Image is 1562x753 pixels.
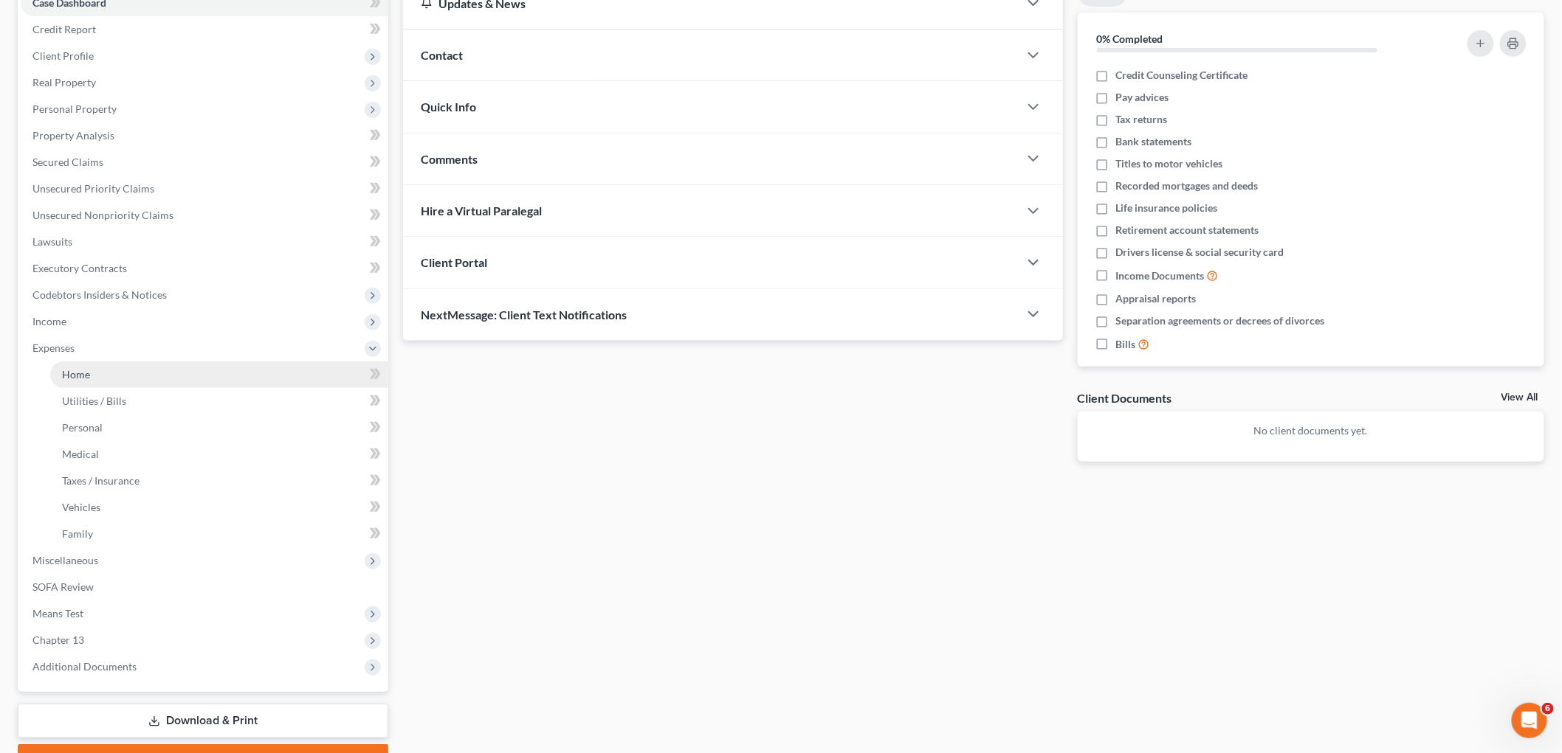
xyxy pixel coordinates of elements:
a: View All [1501,392,1538,403]
div: Client Documents [1078,390,1172,406]
span: Expenses [32,341,75,354]
span: Tax returns [1116,112,1168,127]
span: Retirement account statements [1116,223,1259,237]
a: Download & Print [18,704,388,738]
span: SOFA Review [32,580,94,593]
span: Codebtors Insiders & Notices [32,288,167,301]
span: Taxes / Insurance [62,474,140,487]
a: Lawsuits [21,229,388,255]
span: Life insurance policies [1116,201,1218,215]
span: Vehicles [62,501,100,513]
a: Executory Contracts [21,255,388,282]
span: Client Profile [32,49,94,62]
span: Titles to motor vehicles [1116,156,1223,171]
span: 6 [1542,703,1554,715]
span: Means Test [32,607,83,620]
a: Unsecured Priority Claims [21,176,388,202]
span: Drivers license & social security card [1116,245,1284,260]
span: Recorded mortgages and deeds [1116,178,1259,193]
span: Contact [421,48,463,62]
span: Credit Report [32,23,96,35]
span: Property Analysis [32,129,114,142]
span: Personal Property [32,103,117,115]
span: Executory Contracts [32,262,127,274]
span: Pay advices [1116,90,1169,105]
span: Client Portal [421,255,487,269]
a: Credit Report [21,16,388,43]
span: Income Documents [1116,268,1205,283]
span: Personal [62,421,103,434]
span: Medical [62,448,99,460]
span: Credit Counseling Certificate [1116,68,1248,83]
a: Family [50,521,388,547]
span: Hire a Virtual Paralegal [421,204,542,218]
span: Unsecured Priority Claims [32,182,154,195]
a: Secured Claims [21,149,388,176]
span: Quick Info [421,100,476,114]
span: Home [62,368,90,381]
a: Vehicles [50,494,388,521]
a: Home [50,361,388,388]
a: Unsecured Nonpriority Claims [21,202,388,229]
span: Comments [421,152,478,166]
span: Family [62,527,93,540]
p: No client documents yet. [1090,423,1533,438]
a: Utilities / Bills [50,388,388,414]
span: Bank statements [1116,134,1192,149]
a: Taxes / Insurance [50,468,388,494]
a: Property Analysis [21,122,388,149]
span: Chapter 13 [32,634,84,646]
span: Real Property [32,76,96,89]
span: NextMessage: Client Text Notifications [421,308,627,322]
span: Utilities / Bills [62,395,126,407]
span: Unsecured Nonpriority Claims [32,209,173,221]
span: Income [32,315,66,327]
a: Medical [50,441,388,468]
span: Secured Claims [32,156,103,168]
strong: 0% Completed [1097,32,1163,45]
span: Miscellaneous [32,554,98,566]
span: Separation agreements or decrees of divorces [1116,313,1325,328]
span: Lawsuits [32,235,72,248]
iframe: Intercom live chat [1512,703,1547,738]
a: Personal [50,414,388,441]
a: SOFA Review [21,574,388,600]
span: Appraisal reports [1116,291,1197,306]
span: Bills [1116,337,1136,352]
span: Additional Documents [32,660,137,673]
